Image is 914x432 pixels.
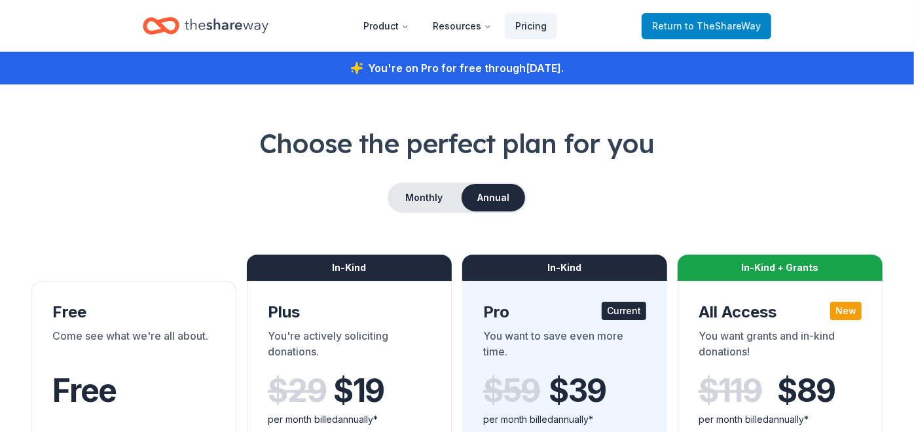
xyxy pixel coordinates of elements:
[685,20,761,31] span: to TheShareWay
[642,13,771,39] a: Returnto TheShareWay
[830,302,862,320] div: New
[549,372,606,409] span: $ 39
[268,302,431,323] div: Plus
[652,18,761,34] span: Return
[247,255,452,281] div: In-Kind
[353,10,557,41] nav: Main
[699,412,862,427] div: per month billed annually*
[52,371,117,410] span: Free
[333,372,384,409] span: $ 19
[777,372,835,409] span: $ 89
[353,13,420,39] button: Product
[483,328,646,365] div: You want to save even more time.
[483,302,646,323] div: Pro
[602,302,646,320] div: Current
[678,255,883,281] div: In-Kind + Grants
[268,412,431,427] div: per month billed annually*
[422,13,502,39] button: Resources
[389,184,459,211] button: Monthly
[268,328,431,365] div: You're actively soliciting donations.
[699,302,862,323] div: All Access
[143,10,268,41] a: Home
[52,328,215,365] div: Come see what we're all about.
[483,412,646,427] div: per month billed annually*
[505,13,557,39] a: Pricing
[462,255,667,281] div: In-Kind
[462,184,525,211] button: Annual
[52,302,215,323] div: Free
[699,328,862,365] div: You want grants and in-kind donations!
[31,125,883,162] h1: Choose the perfect plan for you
